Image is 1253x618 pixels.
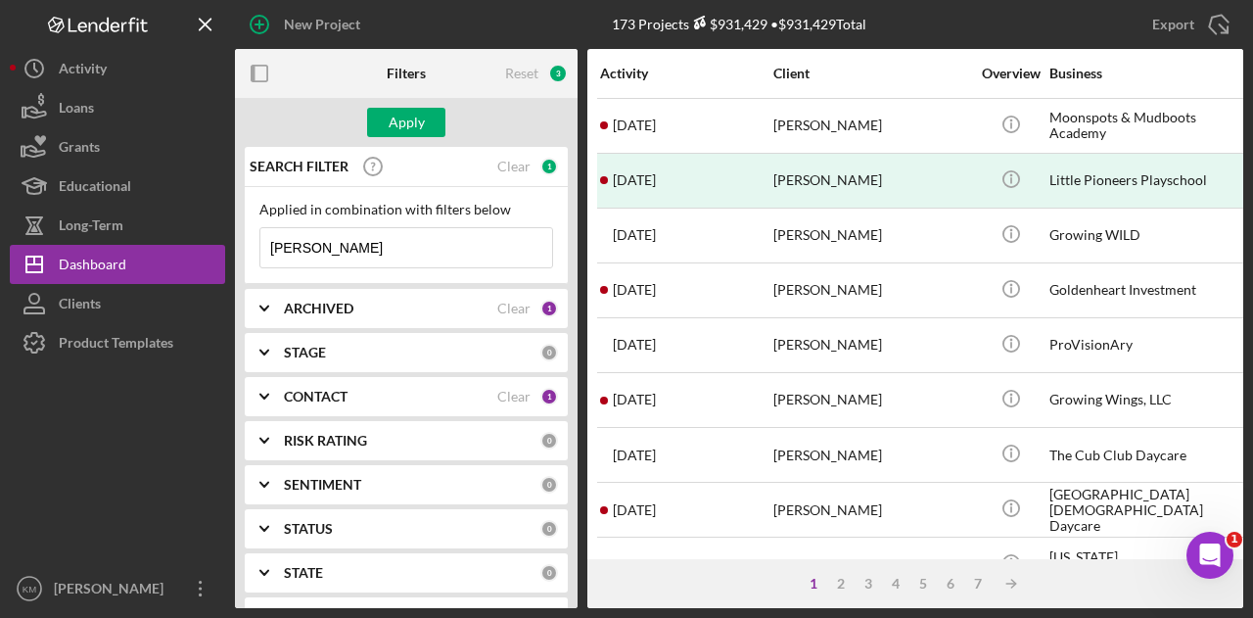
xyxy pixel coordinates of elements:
b: ARCHIVED [284,301,353,316]
div: Product Templates [59,323,173,367]
div: 1 [540,388,558,405]
b: STATUS [284,521,333,537]
div: Applied in combination with filters below [259,202,553,217]
button: Dashboard [10,245,225,284]
div: Reset [505,66,538,81]
div: [PERSON_NAME] [773,155,969,207]
button: Loans [10,88,225,127]
div: [PERSON_NAME] [773,374,969,426]
time: 2025-08-22 21:32 [613,337,656,353]
div: Business [1049,66,1245,81]
b: SEARCH FILTER [250,159,348,174]
b: STATE [284,565,323,581]
button: Activity [10,49,225,88]
div: Clear [497,301,531,316]
button: KM[PERSON_NAME] [10,569,225,608]
div: [PERSON_NAME] [773,539,969,591]
div: Apply [389,108,425,137]
text: KM [23,584,36,594]
button: New Project [235,5,380,44]
b: SENTIMENT [284,477,361,493]
div: Export [1152,5,1194,44]
div: Client [773,66,969,81]
div: 0 [540,344,558,361]
div: Growing WILD [1049,210,1245,261]
div: [PERSON_NAME] [49,569,176,613]
div: Growing Wings, LLC [1049,374,1245,426]
time: 2025-09-10 14:49 [613,118,656,133]
time: 2025-08-28 20:12 [613,227,656,243]
div: $931,429 [689,16,767,32]
time: 2025-08-25 20:33 [613,282,656,298]
div: Clear [497,159,531,174]
div: [US_STATE][GEOGRAPHIC_DATA] [1049,539,1245,591]
button: Export [1133,5,1243,44]
div: Activity [600,66,771,81]
div: 1 [540,158,558,175]
div: 4 [882,576,909,592]
time: 2025-07-17 04:58 [613,502,656,518]
div: [GEOGRAPHIC_DATA][DEMOGRAPHIC_DATA] Daycare [1049,484,1245,536]
button: Grants [10,127,225,166]
div: ProVisionAry [1049,319,1245,371]
div: Moonspots & Mudboots Academy [1049,100,1245,152]
div: 0 [540,520,558,538]
div: Loans [59,88,94,132]
div: Educational [59,166,131,211]
time: 2025-07-17 04:29 [613,557,656,573]
div: Little Pioneers Playschool [1049,155,1245,207]
div: Dashboard [59,245,126,289]
div: 5 [909,576,937,592]
button: Clients [10,284,225,323]
time: 2025-08-19 18:43 [613,448,656,463]
div: [PERSON_NAME] [773,100,969,152]
button: Apply [367,108,445,137]
span: 1 [1227,532,1242,547]
div: The Cub Club Daycare [1049,429,1245,481]
time: 2025-09-08 22:50 [613,172,656,188]
div: Goldenheart Investment [1049,264,1245,316]
div: New Project [284,5,360,44]
button: Educational [10,166,225,206]
div: Clients [59,284,101,328]
div: Long-Term [59,206,123,250]
div: Activity [59,49,107,93]
div: 173 Projects • $931,429 Total [612,16,866,32]
b: CONTACT [284,389,348,404]
div: 0 [540,432,558,450]
div: Grants [59,127,100,171]
b: Filters [387,66,426,81]
div: 6 [937,576,964,592]
div: 2 [827,576,855,592]
div: 3 [855,576,882,592]
button: Long-Term [10,206,225,245]
div: 0 [540,476,558,494]
div: 1 [540,300,558,317]
div: [PERSON_NAME] [773,264,969,316]
div: [PERSON_NAME] [773,319,969,371]
div: Clear [497,389,531,404]
div: 0 [540,564,558,582]
b: RISK RATING [284,433,367,449]
div: [PERSON_NAME] [773,484,969,536]
time: 2025-08-19 19:35 [613,392,656,407]
div: [PERSON_NAME] [773,210,969,261]
div: [PERSON_NAME] [773,429,969,481]
div: 1 [800,576,827,592]
iframe: Intercom live chat [1186,532,1233,579]
button: Product Templates [10,323,225,362]
div: 7 [964,576,992,592]
b: STAGE [284,345,326,360]
div: 3 [548,64,568,83]
div: Overview [974,66,1047,81]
